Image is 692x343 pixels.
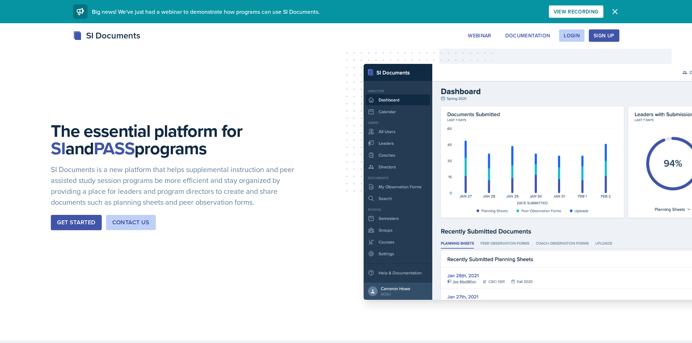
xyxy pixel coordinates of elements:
span: Big news! We've just had a webinar to demonstrate how programs can use SI Documents. [92,8,320,16]
button: View Recording [549,5,603,18]
button: Sign Up [589,29,619,42]
button: Get Started [51,215,101,230]
div: Webinar [468,33,491,38]
button: Webinar [463,29,496,42]
div: Login [564,33,580,38]
button: Contact Us [106,215,156,230]
div: Sign Up [594,33,614,38]
div: Contact Us [112,218,150,227]
button: Documentation [501,29,555,42]
div: Get Started [57,218,95,227]
div: Documentation [505,33,550,38]
button: Login [559,29,584,42]
div: View Recording [554,9,599,15]
div: SI Documents [73,29,140,42]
